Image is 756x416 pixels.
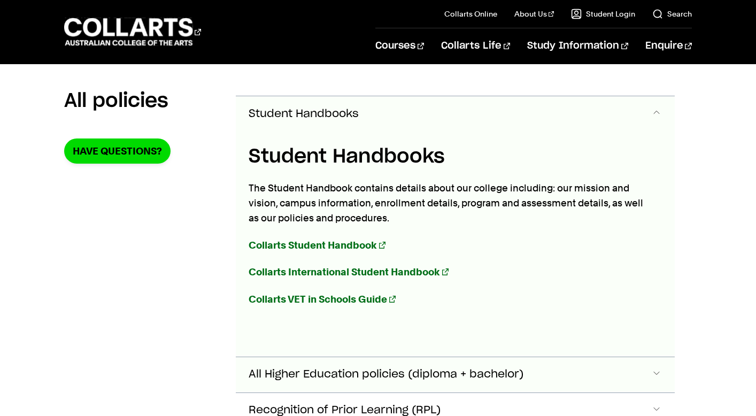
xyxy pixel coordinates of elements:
[236,132,675,357] div: Student Handbooks
[571,9,635,19] a: Student Login
[236,96,675,132] button: Student Handbooks
[652,9,692,19] a: Search
[249,368,523,381] span: All Higher Education policies (diploma + bachelor)
[64,89,168,113] h2: All policies
[441,28,510,64] a: Collarts Life
[249,108,359,120] span: Student Handbooks
[444,9,497,19] a: Collarts Online
[514,9,554,19] a: About Us
[249,142,645,171] h4: Student Handbooks
[249,294,396,305] a: Updated Collarts VET Course Guide 2025 06 V3
[249,294,387,305] strong: Collarts VET in Schools Guide
[249,181,645,226] p: The Student Handbook contains details about our college including: our mission and vision, campus...
[375,28,424,64] a: Courses
[249,266,440,278] strong: Collarts International Student Handbook
[64,138,171,164] a: Have Questions?
[645,28,692,64] a: Enquire
[64,17,201,47] div: Go to homepage
[236,357,675,392] button: All Higher Education policies (diploma + bachelor)
[527,28,628,64] a: Study Information
[249,240,377,251] strong: Collarts Student Handbook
